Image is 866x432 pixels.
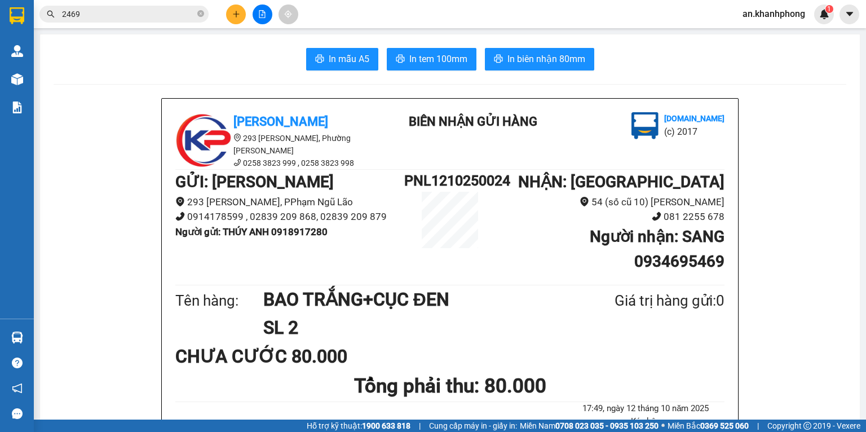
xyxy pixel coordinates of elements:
span: caret-down [845,9,855,19]
span: printer [396,54,405,65]
button: aim [279,5,298,24]
sup: 1 [825,5,833,13]
span: close-circle [197,10,204,17]
input: Tìm tên, số ĐT hoặc mã đơn [62,8,195,20]
span: Miền Bắc [668,420,749,432]
h1: Tổng phải thu: 80.000 [175,371,724,402]
strong: 1900 633 818 [362,421,410,430]
span: Miền Nam [520,420,659,432]
span: notification [12,383,23,394]
img: logo-vxr [10,7,24,24]
button: caret-down [840,5,859,24]
button: printerIn biên nhận 80mm [485,48,594,70]
b: Người gửi : THÚY ANH 0918917280 [175,226,328,237]
span: copyright [803,422,811,430]
div: CHƯA CƯỚC 80.000 [175,342,356,371]
li: Ký nhận [567,415,724,429]
b: BIÊN NHẬN GỬI HÀNG [409,114,537,129]
span: aim [284,10,292,18]
span: | [419,420,421,432]
img: warehouse-icon [11,332,23,343]
span: close-circle [197,9,204,20]
span: In biên nhận 80mm [507,52,585,66]
span: plus [232,10,240,18]
b: NHẬN : [GEOGRAPHIC_DATA] [518,173,724,191]
b: [DOMAIN_NAME] [664,114,724,123]
button: plus [226,5,246,24]
span: phone [175,211,185,221]
b: [PERSON_NAME] [233,114,328,129]
h1: BAO TRẮNG+CỤC ĐEN [263,285,560,314]
img: warehouse-icon [11,73,23,85]
span: an.khanhphong [734,7,814,21]
img: warehouse-icon [11,45,23,57]
span: search [47,10,55,18]
span: environment [233,134,241,142]
img: logo.jpg [175,112,232,169]
span: In mẫu A5 [329,52,369,66]
div: Tên hàng: [175,289,263,312]
img: logo.jpg [631,112,659,139]
li: 0914178599 , 02839 209 868, 02839 209 879 [175,209,404,224]
span: message [12,408,23,419]
strong: 0708 023 035 - 0935 103 250 [555,421,659,430]
button: printerIn mẫu A5 [306,48,378,70]
h1: PNL1210250024 [404,170,496,192]
li: 293 [PERSON_NAME], PPhạm Ngũ Lão [175,195,404,210]
span: environment [580,197,589,206]
b: GỬI : [PERSON_NAME] [175,173,334,191]
li: (c) 2017 [664,125,724,139]
button: printerIn tem 100mm [387,48,476,70]
span: printer [315,54,324,65]
span: Cung cấp máy in - giấy in: [429,420,517,432]
span: file-add [258,10,266,18]
span: In tem 100mm [409,52,467,66]
button: file-add [253,5,272,24]
span: ⚪️ [661,424,665,428]
li: 293 [PERSON_NAME], Phường [PERSON_NAME] [175,132,378,157]
img: icon-new-feature [819,9,829,19]
b: Người nhận : SANG 0934695469 [590,227,724,271]
li: 081 2255 678 [496,209,724,224]
img: solution-icon [11,102,23,113]
div: Giá trị hàng gửi: 0 [560,289,724,312]
span: phone [652,211,661,221]
span: Hỗ trợ kỹ thuật: [307,420,410,432]
li: 17:49, ngày 12 tháng 10 năm 2025 [567,402,724,416]
h1: SL 2 [263,314,560,342]
li: 0258 3823 999 , 0258 3823 998 [175,157,378,169]
span: printer [494,54,503,65]
strong: 0369 525 060 [700,421,749,430]
span: question-circle [12,358,23,368]
span: | [757,420,759,432]
span: environment [175,197,185,206]
li: 54 (số cũ 10) [PERSON_NAME] [496,195,724,210]
span: phone [233,158,241,166]
span: 1 [827,5,831,13]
